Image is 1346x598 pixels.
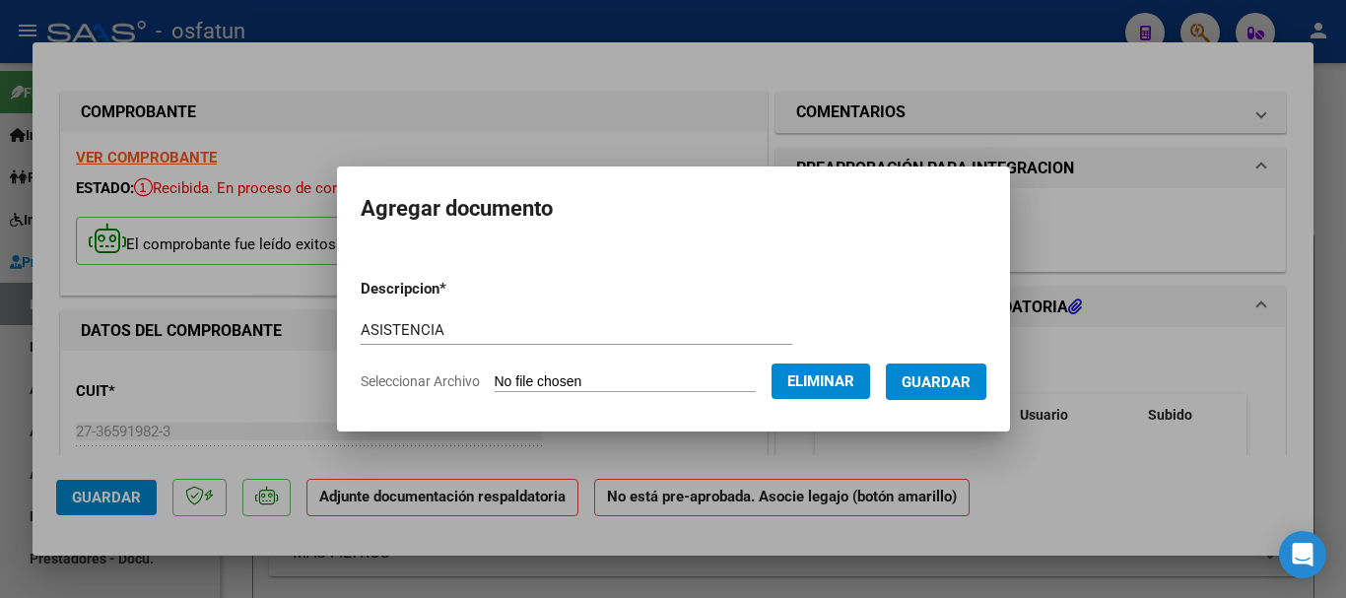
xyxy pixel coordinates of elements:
span: Eliminar [787,372,854,390]
span: Seleccionar Archivo [361,373,480,389]
button: Guardar [886,364,986,400]
h2: Agregar documento [361,190,986,228]
div: Open Intercom Messenger [1279,531,1326,578]
p: Descripcion [361,278,549,300]
button: Eliminar [772,364,870,399]
span: Guardar [902,373,971,391]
